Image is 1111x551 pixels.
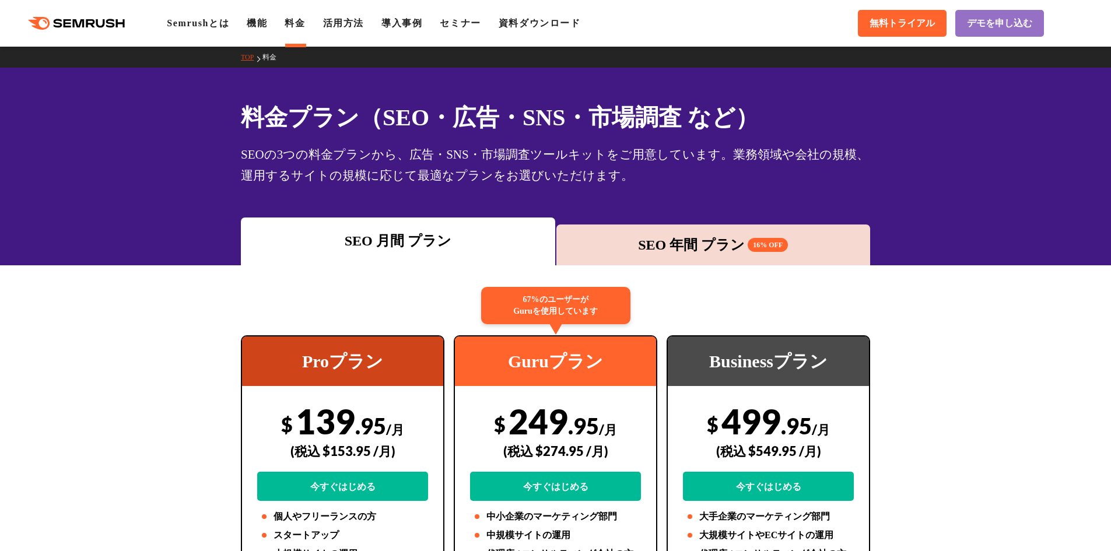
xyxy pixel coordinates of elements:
div: 249 [470,401,641,501]
a: TOP [241,53,262,61]
a: 今すぐはじめる [683,472,854,501]
li: 中小企業のマーケティング部門 [470,510,641,524]
span: 16% OFF [748,238,788,252]
div: Businessプラン [668,336,869,386]
a: 機能 [247,18,267,28]
span: $ [281,412,293,436]
li: 大手企業のマーケティング部門 [683,510,854,524]
div: SEO 年間 プラン [562,234,865,255]
span: .95 [781,412,812,439]
div: 67%のユーザーが Guruを使用しています [481,287,630,324]
h1: 料金プラン（SEO・広告・SNS・市場調査 など） [241,100,870,135]
div: (税込 $274.95 /月) [470,430,641,472]
li: スタートアップ [257,528,428,542]
a: 今すぐはじめる [257,472,428,501]
li: 中規模サイトの運用 [470,528,641,542]
a: セミナー [440,18,481,28]
div: Guruプラン [455,336,656,386]
div: SEOの3つの料金プランから、広告・SNS・市場調査ツールキットをご用意しています。業務領域や会社の規模、運用するサイトの規模に応じて最適なプランをお選びいただけます。 [241,144,870,186]
a: 料金 [262,53,285,61]
div: SEO 月間 プラン [247,230,549,251]
span: $ [494,412,506,436]
a: 活用方法 [323,18,364,28]
li: 個人やフリーランスの方 [257,510,428,524]
a: 無料トライアル [858,10,947,37]
li: 大規模サイトやECサイトの運用 [683,528,854,542]
span: .95 [568,412,599,439]
span: 無料トライアル [870,17,935,30]
span: $ [707,412,719,436]
a: 今すぐはじめる [470,472,641,501]
span: /月 [812,422,830,437]
span: /月 [386,422,404,437]
div: 139 [257,401,428,501]
a: デモを申し込む [955,10,1044,37]
a: 料金 [285,18,305,28]
div: (税込 $549.95 /月) [683,430,854,472]
div: Proプラン [242,336,443,386]
a: 導入事例 [381,18,422,28]
div: 499 [683,401,854,501]
a: Semrushとは [167,18,229,28]
span: デモを申し込む [967,17,1032,30]
span: .95 [355,412,386,439]
span: /月 [599,422,617,437]
a: 資料ダウンロード [499,18,581,28]
div: (税込 $153.95 /月) [257,430,428,472]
